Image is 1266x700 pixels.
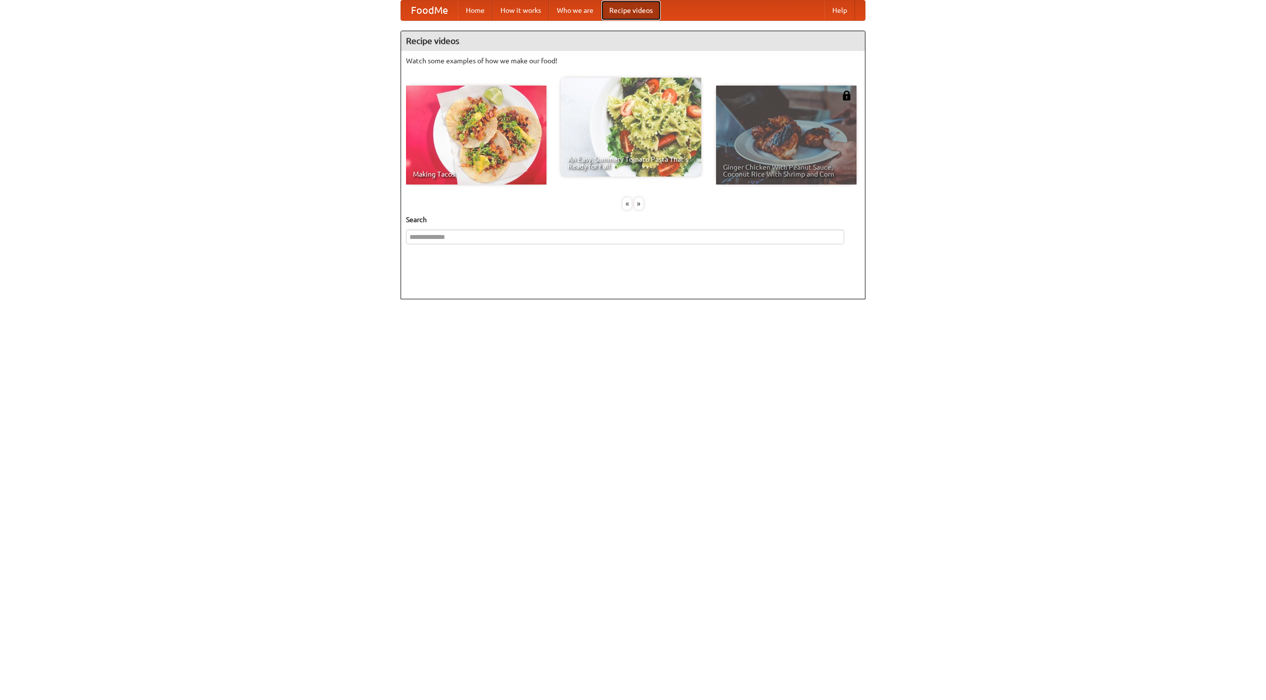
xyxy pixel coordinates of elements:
a: Making Tacos [406,86,546,185]
a: FoodMe [401,0,458,20]
div: « [623,197,632,210]
a: How it works [493,0,549,20]
p: Watch some examples of how we make our food! [406,56,860,66]
span: Making Tacos [413,171,540,178]
span: An Easy, Summery Tomato Pasta That's Ready for Fall [568,156,694,170]
a: Help [824,0,855,20]
a: An Easy, Summery Tomato Pasta That's Ready for Fall [561,78,701,177]
a: Who we are [549,0,601,20]
a: Recipe videos [601,0,661,20]
div: » [634,197,643,210]
h5: Search [406,215,860,225]
h4: Recipe videos [401,31,865,51]
img: 483408.png [842,91,852,100]
a: Home [458,0,493,20]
